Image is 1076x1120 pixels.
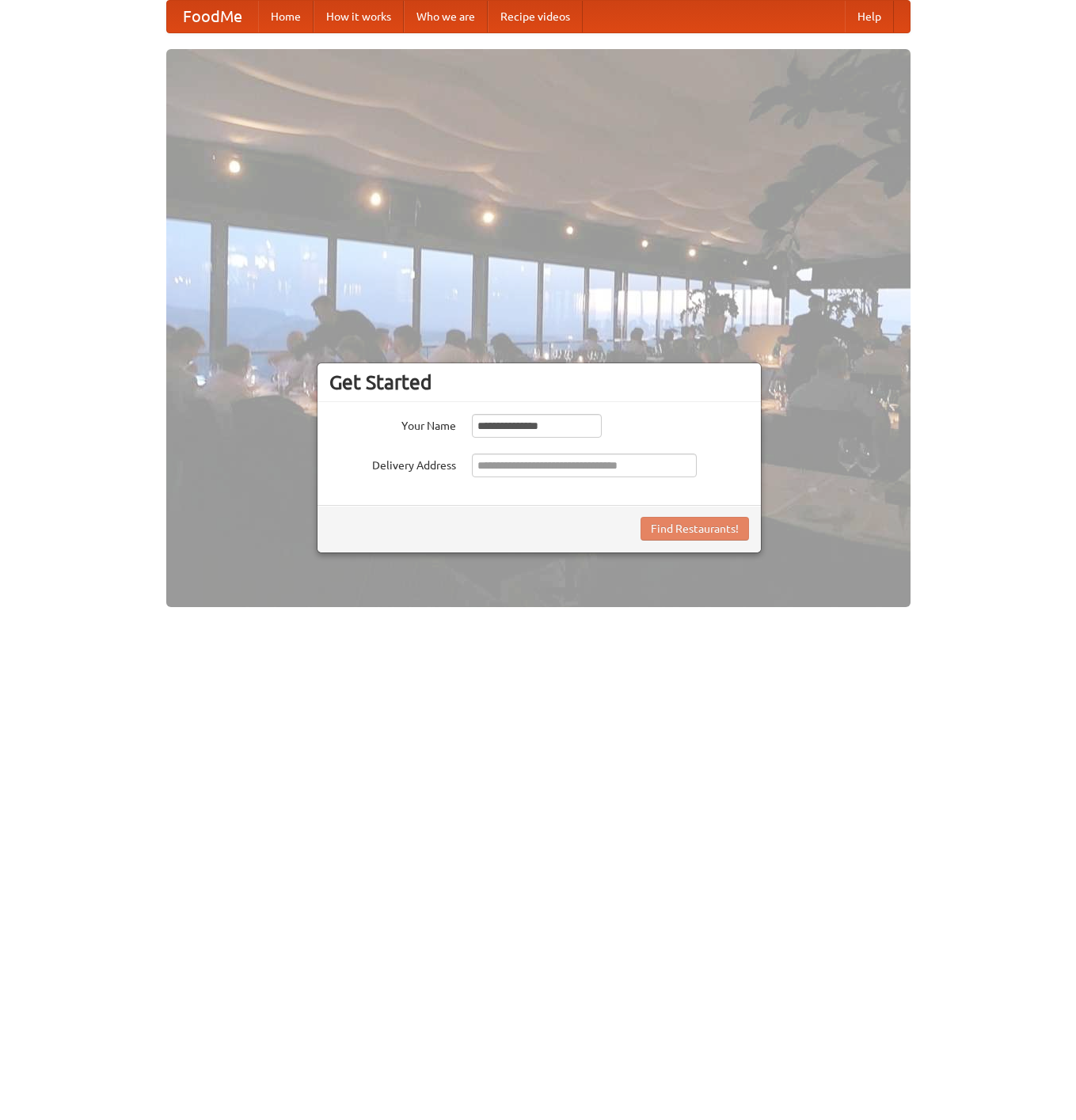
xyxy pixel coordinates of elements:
[167,1,258,32] a: FoodMe
[329,454,456,473] label: Delivery Address
[845,1,894,32] a: Help
[641,517,749,541] button: Find Restaurants!
[314,1,404,32] a: How it works
[404,1,488,32] a: Who we are
[488,1,583,32] a: Recipe videos
[329,370,749,394] h3: Get Started
[329,414,456,434] label: Your Name
[258,1,314,32] a: Home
